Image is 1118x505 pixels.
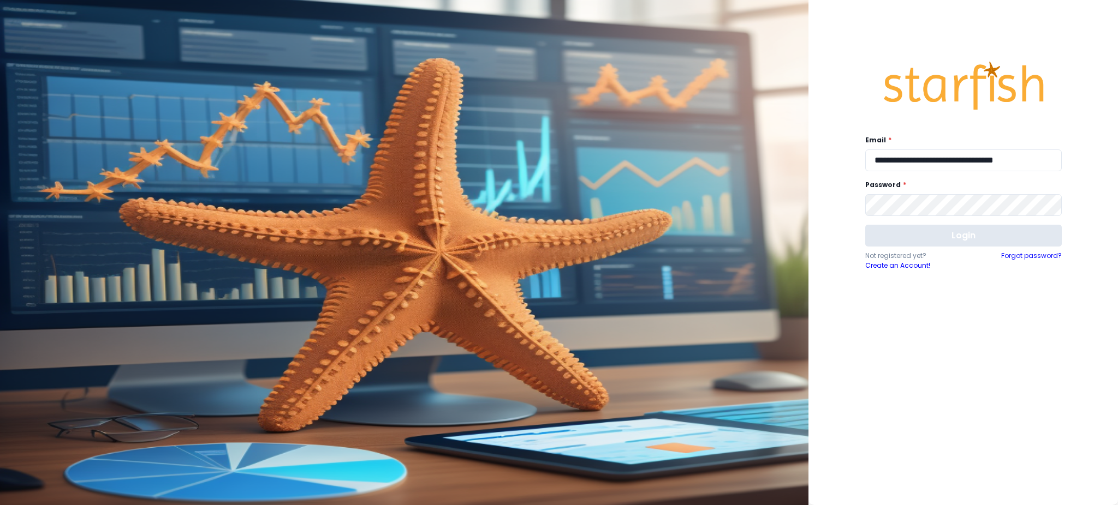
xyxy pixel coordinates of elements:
label: Password [865,180,1055,190]
p: Not registered yet? [865,251,964,261]
a: Create an Account! [865,261,964,270]
label: Email [865,135,1055,145]
a: Forgot password? [1001,251,1062,270]
img: Logo.42cb71d561138c82c4ab.png [882,51,1045,120]
button: Login [865,225,1062,247]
